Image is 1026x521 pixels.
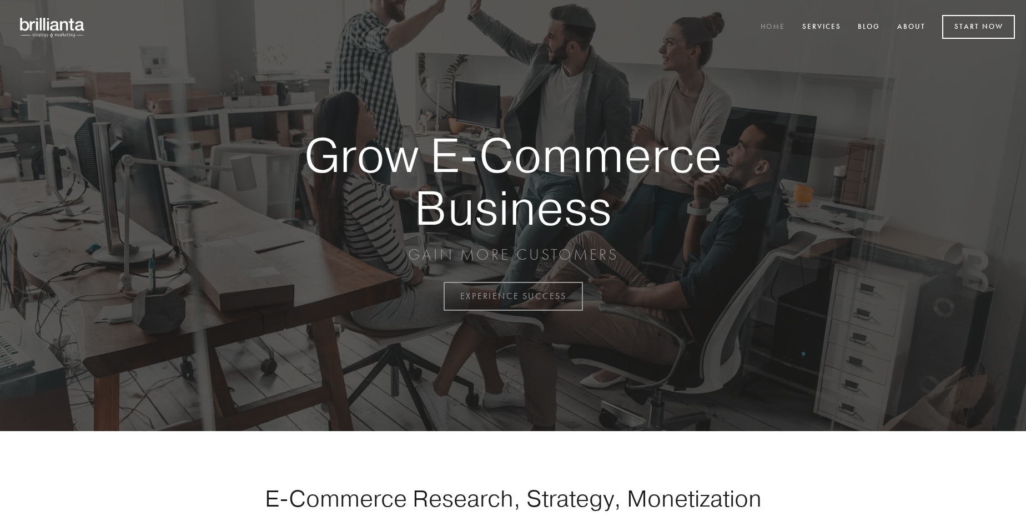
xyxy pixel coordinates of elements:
a: Services [795,18,848,37]
img: brillianta - research, strategy, marketing [11,11,94,43]
a: Start Now [942,15,1015,39]
strong: Grow E-Commerce Business [265,129,761,234]
a: About [890,18,933,37]
a: EXPERIENCE SUCCESS [444,282,583,311]
p: GAIN MORE CUSTOMERS [265,245,761,265]
h1: E-Commerce Research, Strategy, Monetization [230,484,796,512]
a: Blog [851,18,887,37]
a: Home [753,18,792,37]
